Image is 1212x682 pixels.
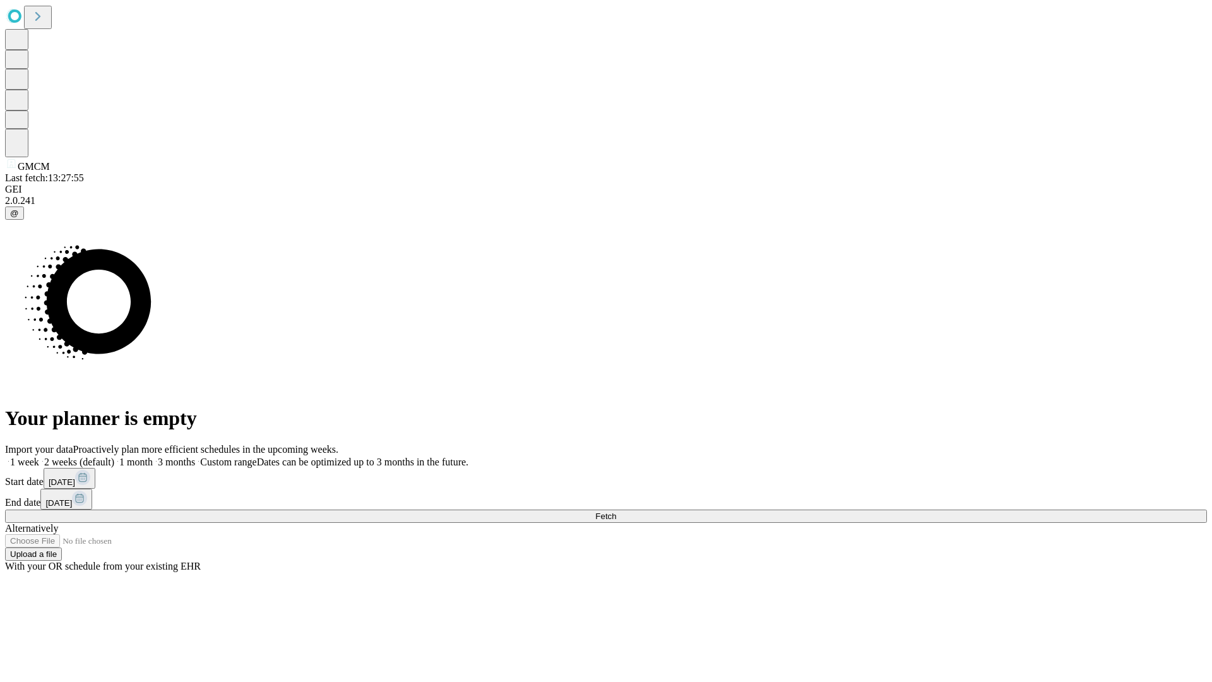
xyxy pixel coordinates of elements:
[595,512,616,521] span: Fetch
[40,489,92,510] button: [DATE]
[257,457,468,467] span: Dates can be optimized up to 3 months in the future.
[5,489,1207,510] div: End date
[5,523,58,534] span: Alternatively
[5,561,201,571] span: With your OR schedule from your existing EHR
[119,457,153,467] span: 1 month
[10,457,39,467] span: 1 week
[5,510,1207,523] button: Fetch
[158,457,195,467] span: 3 months
[45,498,72,508] span: [DATE]
[18,161,50,172] span: GMCM
[5,444,73,455] span: Import your data
[10,208,19,218] span: @
[5,195,1207,206] div: 2.0.241
[49,477,75,487] span: [DATE]
[200,457,256,467] span: Custom range
[44,468,95,489] button: [DATE]
[5,184,1207,195] div: GEI
[5,547,62,561] button: Upload a file
[5,206,24,220] button: @
[5,407,1207,430] h1: Your planner is empty
[5,172,84,183] span: Last fetch: 13:27:55
[5,468,1207,489] div: Start date
[44,457,114,467] span: 2 weeks (default)
[73,444,338,455] span: Proactively plan more efficient schedules in the upcoming weeks.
